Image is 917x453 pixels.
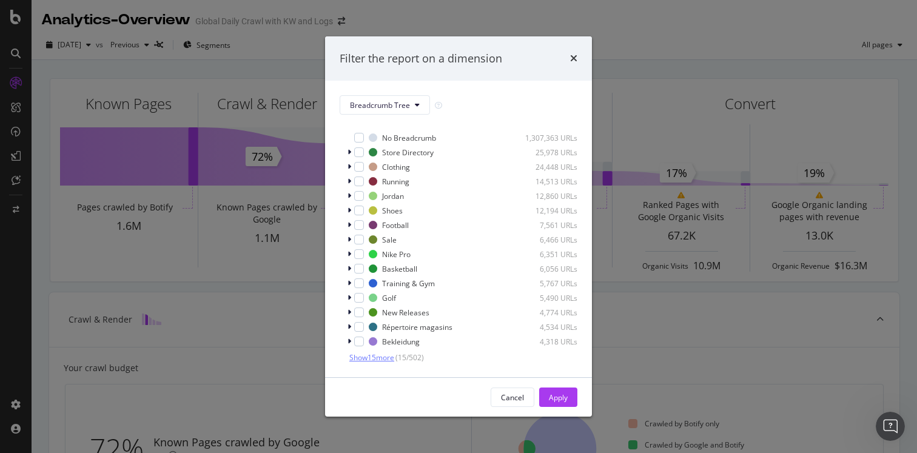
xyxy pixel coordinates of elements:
div: Apply [549,392,568,403]
div: Répertoire magasins [382,322,452,332]
div: 4,318 URLs [518,337,577,347]
button: Breadcrumb Tree [340,95,430,115]
div: 14,513 URLs [518,176,577,187]
div: 7,561 URLs [518,220,577,230]
button: Cancel [491,388,534,407]
div: 4,774 URLs [518,307,577,318]
div: No Breadcrumb [382,133,436,143]
div: Football [382,220,409,230]
div: Nike Pro [382,249,411,260]
div: modal [325,36,592,417]
div: 1,307,363 URLs [518,133,577,143]
div: 12,194 URLs [518,206,577,216]
div: Shoes [382,206,403,216]
div: 5,490 URLs [518,293,577,303]
span: Breadcrumb Tree [350,100,410,110]
div: 6,466 URLs [518,235,577,245]
div: Cancel [501,392,524,403]
div: Clothing [382,162,410,172]
div: 5,767 URLs [518,278,577,289]
span: Show 15 more [349,352,394,363]
div: 6,056 URLs [518,264,577,274]
div: Golf [382,293,396,303]
div: 6,351 URLs [518,249,577,260]
div: 24,448 URLs [518,162,577,172]
div: Filter the report on a dimension [340,51,502,67]
div: Bekleidung [382,337,420,347]
div: Store Directory [382,147,434,158]
div: Running [382,176,409,187]
div: New Releases [382,307,429,318]
iframe: Intercom live chat [876,412,905,441]
div: 4,534 URLs [518,322,577,332]
div: 12,860 URLs [518,191,577,201]
div: Basketball [382,264,417,274]
div: Sale [382,235,397,245]
div: Jordan [382,191,404,201]
button: Apply [539,388,577,407]
div: 25,978 URLs [518,147,577,158]
div: Training & Gym [382,278,435,289]
span: ( 15 / 502 ) [395,352,424,363]
div: times [570,51,577,67]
